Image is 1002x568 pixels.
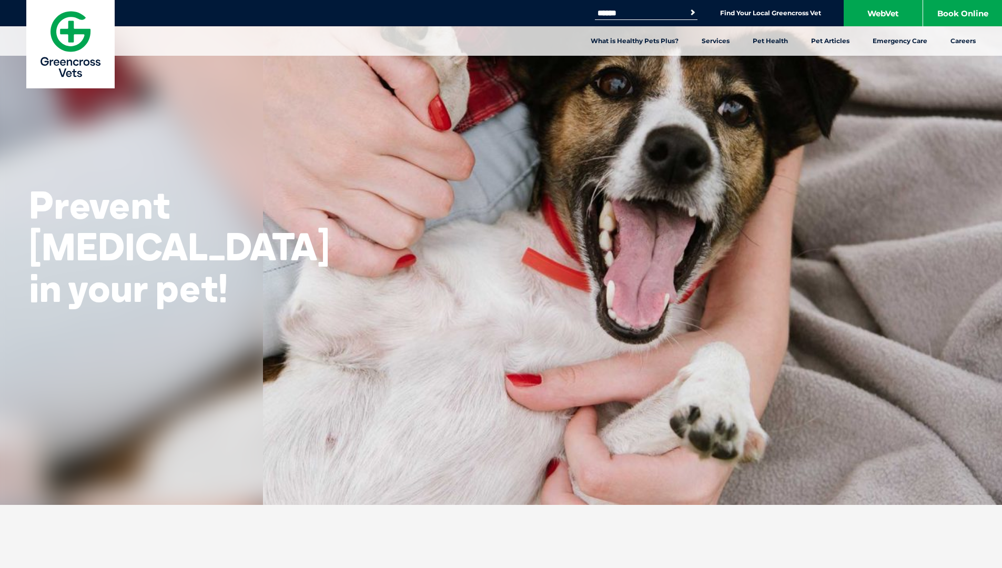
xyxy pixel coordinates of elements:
a: Careers [939,26,987,56]
button: Search [687,7,698,18]
a: Pet Health [741,26,799,56]
a: What is Healthy Pets Plus? [579,26,690,56]
a: Pet Articles [799,26,861,56]
a: Find Your Local Greencross Vet [720,9,821,17]
h2: Prevent [MEDICAL_DATA] in your pet! [29,184,330,309]
a: Emergency Care [861,26,939,56]
a: Services [690,26,741,56]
